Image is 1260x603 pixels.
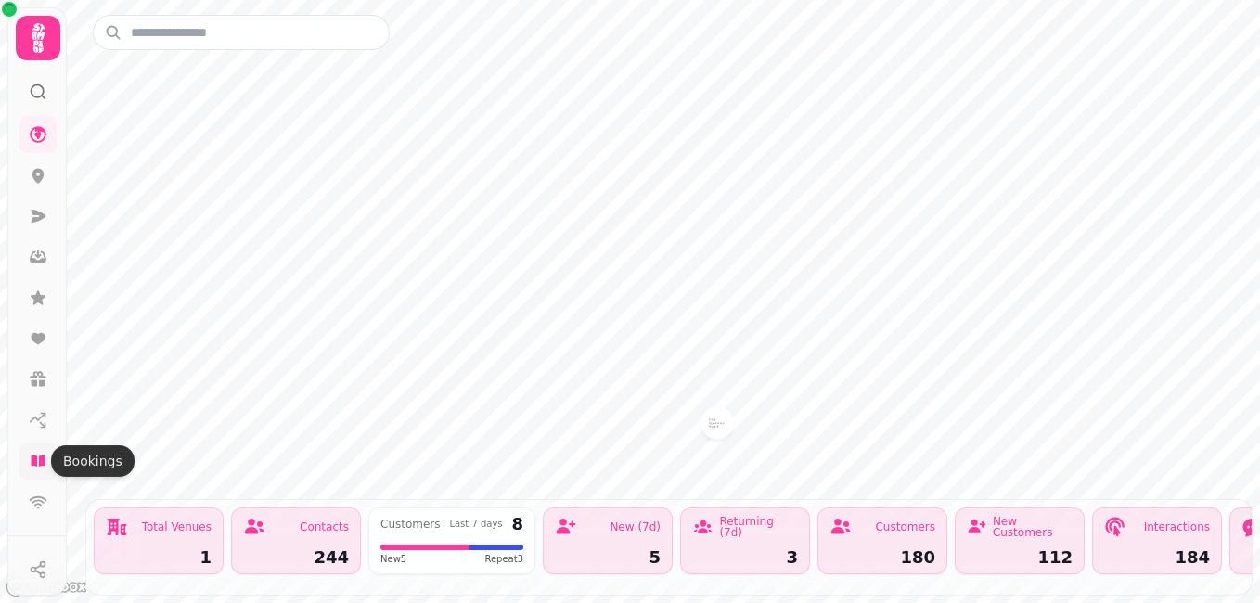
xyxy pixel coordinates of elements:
[610,521,661,532] div: New (7d)
[692,549,798,566] div: 3
[555,549,661,566] div: 5
[993,516,1073,538] div: New Customers
[875,521,935,532] div: Customers
[702,408,732,443] div: Map marker
[142,521,212,532] div: Total Venues
[702,408,732,438] button: The Queens Head
[1144,521,1210,532] div: Interactions
[967,549,1073,566] div: 112
[484,552,523,566] span: Repeat 3
[380,552,406,566] span: New 5
[1104,549,1210,566] div: 184
[449,520,502,529] div: Last 7 days
[300,521,349,532] div: Contacts
[511,516,523,532] div: 8
[6,576,87,597] a: Mapbox logo
[106,549,212,566] div: 1
[243,549,349,566] div: 244
[380,519,441,530] div: Customers
[51,445,135,477] div: Bookings
[829,549,935,566] div: 180
[719,516,798,538] div: Returning (7d)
